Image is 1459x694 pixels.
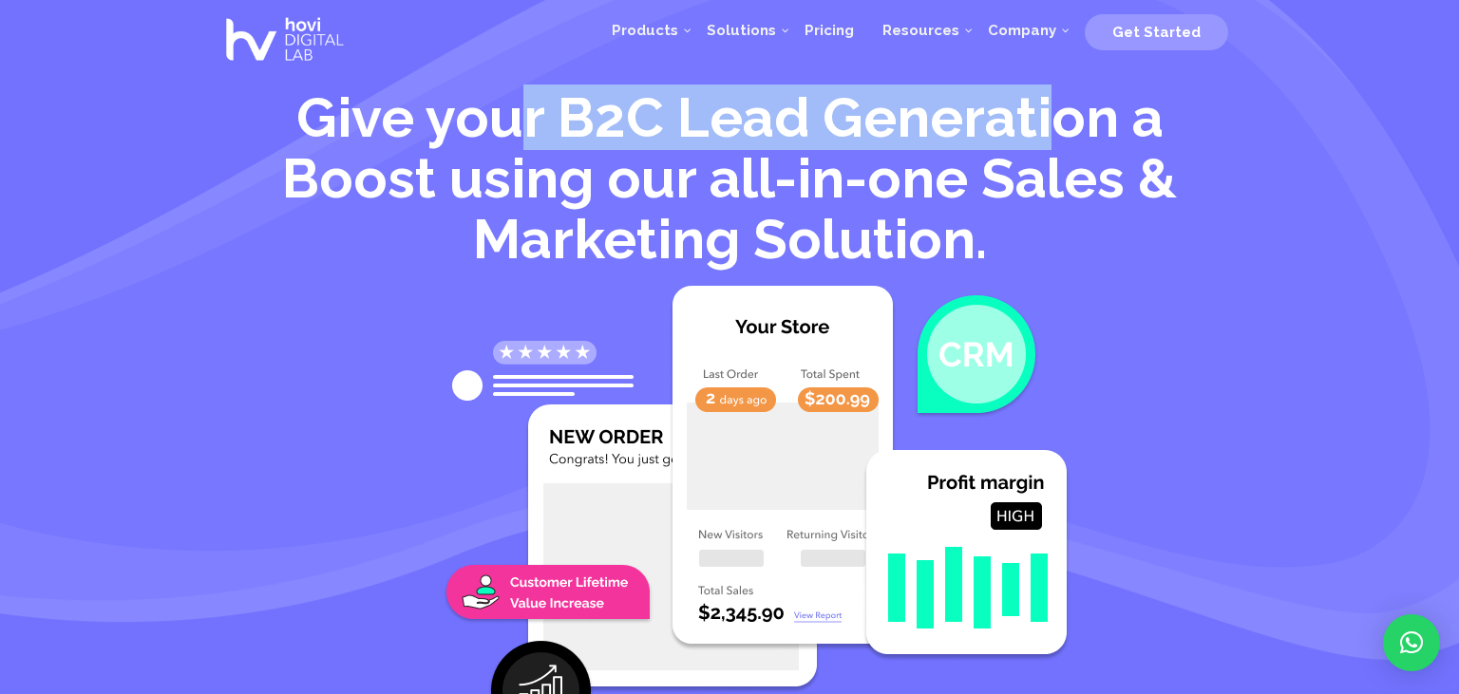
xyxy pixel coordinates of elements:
a: Solutions [692,2,790,59]
img: eCommerce website [914,299,1039,425]
span: Products [612,22,678,39]
img: Online sales [862,441,1071,654]
a: Get Started [1085,16,1228,45]
a: Company [974,2,1071,59]
a: Pricing [790,2,868,59]
a: Products [597,2,692,59]
img: B2C marketing [524,284,897,693]
span: Company [988,22,1056,39]
span: Resources [882,22,959,39]
h1: Give your B2C Lead Generation a Boost using our all-in-one Sales & Marketing Solution. [217,87,1242,278]
span: Get Started [1112,24,1201,41]
a: Resources [868,2,974,59]
img: Retail marketing [452,346,634,406]
span: Pricing [805,22,854,39]
span: Solutions [707,22,776,39]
